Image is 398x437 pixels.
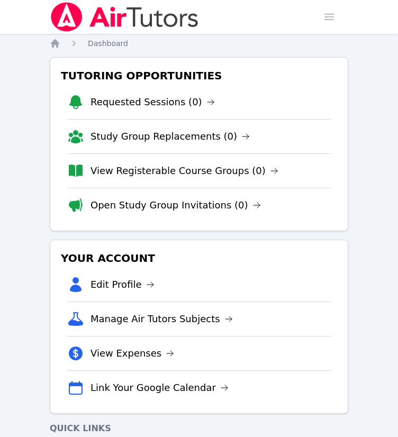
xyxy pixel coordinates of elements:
h4: Quick Links [50,422,348,435]
a: Manage Air Tutors Subjects [91,312,233,326]
img: Air Tutors [50,2,200,32]
a: Link Your Google Calendar [91,380,229,395]
a: Dashboard [88,38,128,49]
a: Requested Sessions (0) [91,95,215,110]
nav: Breadcrumb [50,38,348,49]
a: View Expenses [91,346,174,361]
h3: Tutoring Opportunities [59,66,339,85]
a: View Registerable Course Groups (0) [91,163,278,178]
a: Study Group Replacements (0) [91,129,250,144]
a: Open Study Group Invitations (0) [91,198,261,213]
span: Dashboard [88,39,128,48]
a: Edit Profile [91,277,155,292]
h3: Your Account [59,249,339,268]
